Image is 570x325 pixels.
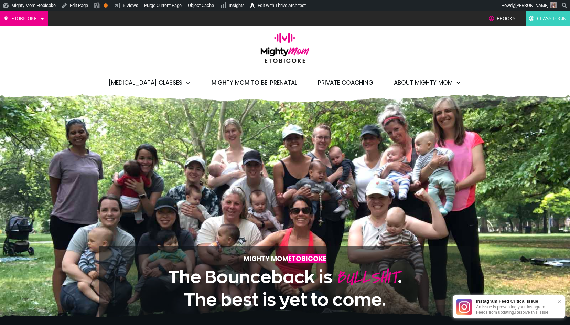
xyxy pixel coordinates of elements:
[394,77,453,88] span: About Mighty Mom
[537,13,567,24] span: Class Login
[212,77,297,88] a: Mighty Mom to Be: Prenatal
[104,3,108,8] div: OK
[109,77,182,88] span: [MEDICAL_DATA] Classes
[168,268,332,286] span: The Bounceback is
[529,13,567,24] a: Class Login
[11,13,37,24] span: Etobicoke
[120,265,450,311] h1: .
[288,254,326,263] span: Etobicoke
[3,13,45,24] a: Etobicoke
[184,290,386,309] span: The best is yet to come.
[497,13,515,24] span: Ebooks
[489,13,515,24] a: Ebooks
[554,295,564,308] div: ×
[515,3,548,8] span: [PERSON_NAME]
[244,254,326,263] strong: Mighty Mom
[456,299,472,315] img: Instagram Feed icon
[476,299,554,303] h3: Instagram Feed Critical Issue
[336,264,398,290] span: BULLSHIT
[109,77,191,88] a: [MEDICAL_DATA] Classes
[318,77,373,88] a: Private Coaching
[515,310,548,315] a: Resolve this issue
[394,77,461,88] a: About Mighty Mom
[476,305,554,315] p: An issue is preventing your Instagram Feeds from updating. .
